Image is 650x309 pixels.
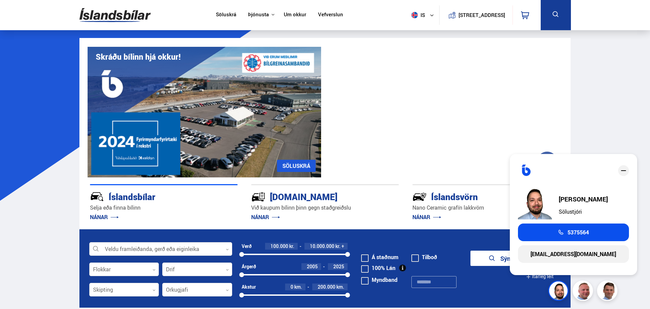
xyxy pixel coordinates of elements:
[518,186,552,219] img: nhp88E3Fdnt1Opn2.png
[341,244,344,249] span: +
[251,204,399,212] p: Við kaupum bílinn þinn gegn staðgreiðslu
[291,284,293,290] span: 0
[251,190,375,202] div: [DOMAIN_NAME]
[284,12,306,19] a: Um okkur
[271,243,288,249] span: 100.000
[318,284,335,290] span: 200.000
[88,47,321,177] img: eKx6w-_Home_640_.png
[90,190,213,202] div: Íslandsbílar
[568,229,589,235] span: 5375564
[470,251,554,266] button: Sýna bíla
[412,204,560,212] p: Nano Ceramic grafín lakkvörn
[336,284,344,290] span: km.
[412,190,536,202] div: Íslandsvörn
[90,190,104,204] img: JRvxyua_JYH6wB4c.svg
[461,12,503,18] button: [STREET_ADDRESS]
[90,204,238,212] p: Selja eða finna bílinn
[412,213,441,221] a: NÁNAR
[411,254,437,260] label: Tilboð
[333,263,344,270] span: 2025
[79,4,151,26] img: G0Ugv5HjCgRt.svg
[598,282,618,302] img: FbJEzSuNWCJXmdc-.webp
[335,244,340,249] span: kr.
[277,160,316,172] a: SÖLUSKRÁ
[443,5,509,25] a: [STREET_ADDRESS]
[526,269,554,284] button: Ítarleg leit
[242,264,256,269] div: Árgerð
[518,224,629,241] a: 5375564
[518,245,629,263] a: [EMAIL_ADDRESS][DOMAIN_NAME]
[361,265,395,271] label: 100% Lán
[411,12,418,18] img: svg+xml;base64,PHN2ZyB4bWxucz0iaHR0cDovL3d3dy53My5vcmcvMjAwMC9zdmciIHdpZHRoPSI1MTIiIGhlaWdodD0iNT...
[409,12,426,18] span: is
[242,244,252,249] div: Verð
[409,5,439,25] button: is
[251,190,265,204] img: tr5P-W3DuiFaO7aO.svg
[618,165,629,176] div: close
[549,282,570,302] img: nhp88E3Fdnt1Opn2.png
[90,213,119,221] a: NÁNAR
[318,12,343,19] a: Vefverslun
[559,209,608,215] div: Sölustjóri
[310,243,334,249] span: 10.000.000
[248,12,269,18] button: Þjónusta
[361,254,398,260] label: Á staðnum
[216,12,236,19] a: Söluskrá
[251,213,280,221] a: NÁNAR
[361,277,397,283] label: Myndband
[574,282,594,302] img: siFngHWaQ9KaOqBr.png
[242,284,256,290] div: Akstur
[307,263,318,270] span: 2005
[294,284,302,290] span: km.
[96,52,181,61] h1: Skráðu bílinn hjá okkur!
[412,190,427,204] img: -Svtn6bYgwAsiwNX.svg
[559,196,608,202] div: [PERSON_NAME]
[289,244,294,249] span: kr.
